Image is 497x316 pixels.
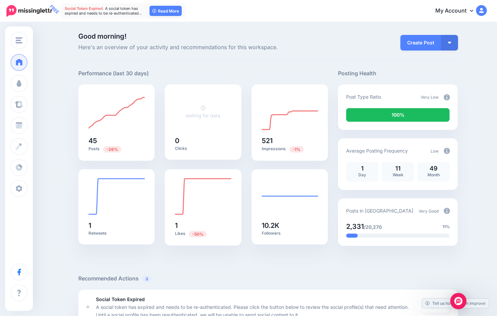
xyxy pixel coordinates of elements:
p: Clicks [175,146,231,151]
div: 11% of your posts in the last 30 days have been from Drip Campaigns [346,234,358,238]
img: info-circle-grey.png [444,208,450,214]
span: Day [358,172,366,177]
p: Post Type Ratio [346,93,381,101]
img: info-circle-grey.png [444,94,450,100]
span: Here's an overview of your activity and recommendations for this workspace. [78,43,328,52]
span: A social token has expired and needs to be re-authenticated… [65,6,142,16]
span: Social Token Expired. [65,6,104,11]
span: Good morning! [78,32,126,40]
a: Tell us how we can improve [422,299,489,308]
p: Average Posting Frequency [346,147,408,155]
h5: Recommended Actions [78,274,458,283]
a: FREE [6,3,52,18]
a: waiting for data [185,105,220,118]
h5: 0 [175,137,231,144]
a: Read More [150,6,182,16]
img: info-circle-grey.png [444,148,450,154]
span: FREE [47,2,61,16]
p: Impressions [262,146,318,152]
a: Create Post [400,35,441,51]
a: My Account [429,3,487,19]
span: Low [431,149,439,154]
div: Open Intercom Messenger [450,293,466,309]
img: menu.png [16,37,22,43]
p: Retweets [88,231,145,236]
span: Very Good [419,209,439,214]
span: 11% [442,223,450,230]
p: Posts [88,146,145,152]
span: Very Low [421,95,439,100]
span: /20,270 [364,224,382,230]
span: 2,331 [346,222,364,231]
p: 49 [421,165,446,172]
p: Posts in [GEOGRAPHIC_DATA] [346,207,413,215]
span: Previous period: 2 [189,231,207,237]
h5: 10.2K [262,222,318,229]
h5: 45 [88,137,145,144]
span: Previous period: 61 [103,146,121,153]
h5: 521 [262,137,318,144]
h5: 1 [175,222,231,229]
span: Previous period: 526 [289,146,304,153]
img: Missinglettr [6,5,52,17]
span: Month [428,172,440,177]
img: arrow-down-white.png [448,42,451,44]
p: 11 [385,165,411,172]
div: <div class='status-dot small red margin-right'></div>Error [86,305,89,308]
b: Social Token Expired [96,296,145,302]
h5: Performance (last 30 days) [78,69,149,78]
h5: 1 [88,222,145,229]
p: Followers [262,231,318,236]
span: 3 [142,276,152,282]
div: 100% of your posts in the last 30 days were manually created (i.e. were not from Drip Campaigns o... [346,108,450,122]
span: Week [393,172,403,177]
p: Likes [175,231,231,237]
h5: Posting Health [338,69,458,78]
p: 1 [350,165,375,172]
